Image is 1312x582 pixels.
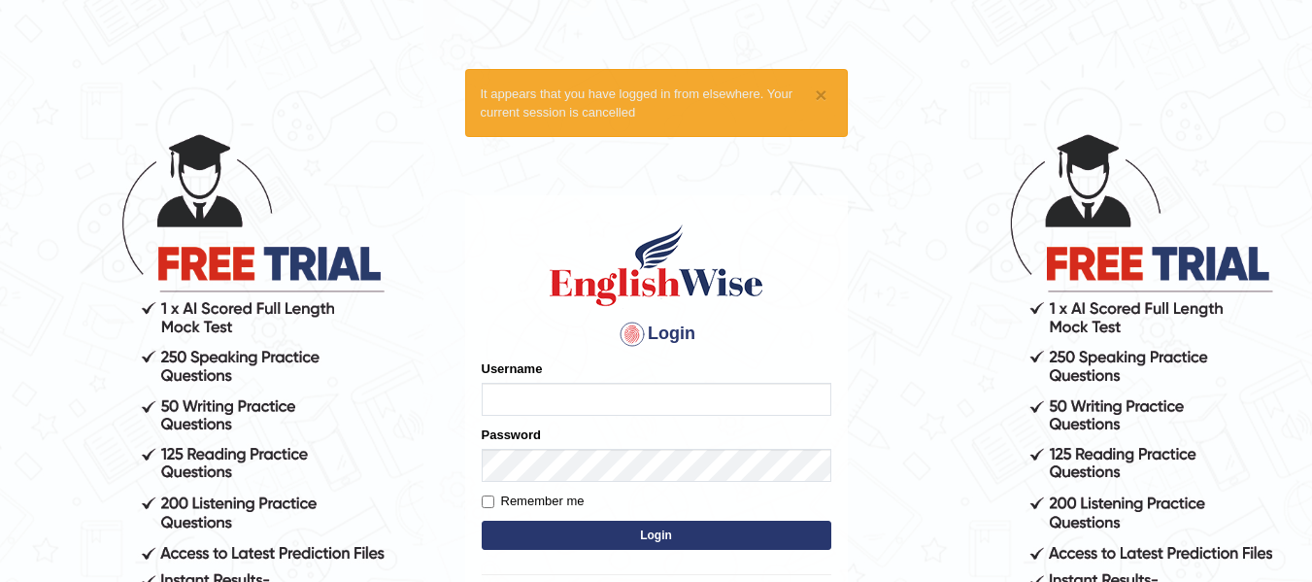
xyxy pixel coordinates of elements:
[465,69,848,137] div: It appears that you have logged in from elsewhere. Your current session is cancelled
[482,496,494,508] input: Remember me
[482,426,541,444] label: Password
[546,222,767,309] img: Logo of English Wise sign in for intelligent practice with AI
[482,492,585,511] label: Remember me
[482,359,543,378] label: Username
[482,521,831,550] button: Login
[482,319,831,350] h4: Login
[815,85,826,105] button: ×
